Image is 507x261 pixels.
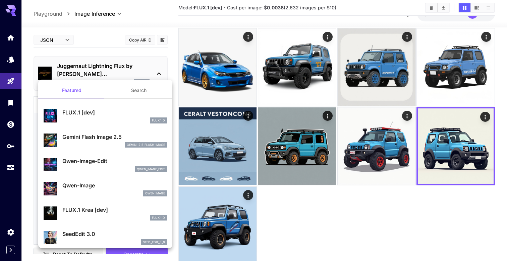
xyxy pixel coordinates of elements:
p: FLUX.1 Krea [dev] [62,206,167,214]
div: Gemini Flash Image 2.5gemini_2_5_flash_image [44,130,167,151]
p: Qwen-Image-Edit [62,157,167,165]
p: qwen_image_edit [137,167,165,172]
p: FLUX.1 [dev] [62,108,167,116]
p: seed_edit_3_0 [143,240,165,245]
div: FLUX.1 Krea [dev]FLUX.1 D [44,203,167,224]
p: Gemini Flash Image 2.5 [62,133,167,141]
div: FLUX.1 [dev]FLUX.1 D [44,106,167,126]
div: SeedEdit 3.0seed_edit_3_0 [44,227,167,248]
p: Qwen-Image [62,181,167,189]
p: gemini_2_5_flash_image [127,143,165,147]
p: FLUX.1 D [152,118,165,123]
div: Qwen-Image-Editqwen_image_edit [44,154,167,175]
p: SeedEdit 3.0 [62,230,167,238]
p: FLUX.1 D [152,215,165,220]
div: Qwen-ImageQwen Image [44,179,167,199]
button: Featured [38,82,105,98]
button: Search [105,82,172,98]
p: Qwen Image [145,191,165,196]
